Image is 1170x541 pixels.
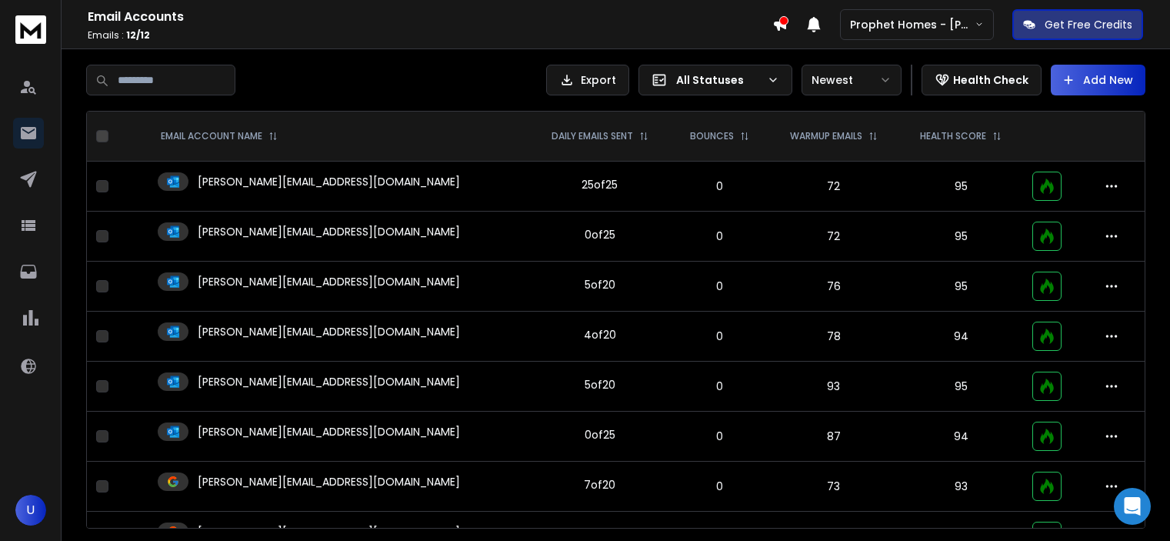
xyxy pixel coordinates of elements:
p: Get Free Credits [1045,17,1132,32]
p: BOUNCES [690,130,734,142]
td: 93 [899,462,1023,512]
td: 95 [899,262,1023,312]
p: Health Check [953,72,1028,88]
button: Add New [1051,65,1145,95]
div: 0 of 25 [585,427,615,442]
td: 95 [899,362,1023,412]
img: logo [15,15,46,44]
p: [PERSON_NAME][EMAIL_ADDRESS][DOMAIN_NAME] [198,474,460,489]
p: [PERSON_NAME][EMAIL_ADDRESS][DOMAIN_NAME] [198,224,460,239]
span: 12 / 12 [126,28,150,42]
td: 95 [899,162,1023,212]
p: 0 [680,329,759,344]
p: 0 [680,279,759,294]
p: 0 [680,429,759,444]
td: 73 [768,462,899,512]
p: [PERSON_NAME][EMAIL_ADDRESS][DOMAIN_NAME] [198,274,460,289]
button: Export [546,65,629,95]
td: 95 [899,212,1023,262]
button: U [15,495,46,526]
td: 72 [768,162,899,212]
p: HEALTH SCORE [920,130,986,142]
div: Open Intercom Messenger [1114,488,1151,525]
div: 0 of 25 [585,227,615,242]
td: 87 [768,412,899,462]
h1: Email Accounts [88,8,772,26]
p: Prophet Homes - [PERSON_NAME] [850,17,975,32]
p: 0 [680,379,759,394]
p: Emails : [88,29,772,42]
td: 76 [768,262,899,312]
td: 94 [899,312,1023,362]
p: WARMUP EMAILS [790,130,862,142]
p: 0 [680,179,759,194]
p: All Statuses [676,72,761,88]
p: [PERSON_NAME][EMAIL_ADDRESS][DOMAIN_NAME] [198,374,460,389]
div: EMAIL ACCOUNT NAME [161,130,278,142]
div: 5 of 20 [585,277,615,292]
p: [PERSON_NAME][EMAIL_ADDRESS][DOMAIN_NAME] [198,424,460,439]
p: 0 [680,479,759,494]
p: DAILY EMAILS SENT [552,130,633,142]
button: Get Free Credits [1012,9,1143,40]
td: 72 [768,212,899,262]
p: [PERSON_NAME][EMAIL_ADDRESS][DOMAIN_NAME] [198,524,460,539]
button: Health Check [922,65,1042,95]
p: [PERSON_NAME][EMAIL_ADDRESS][DOMAIN_NAME] [198,174,460,189]
div: 25 of 25 [582,177,618,192]
div: 5 of 20 [585,377,615,392]
td: 94 [899,412,1023,462]
button: Newest [802,65,902,95]
td: 78 [768,312,899,362]
td: 93 [768,362,899,412]
div: 4 of 20 [584,327,616,342]
p: 0 [680,229,759,244]
div: 7 of 20 [584,477,615,493]
p: [PERSON_NAME][EMAIL_ADDRESS][DOMAIN_NAME] [198,324,460,339]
